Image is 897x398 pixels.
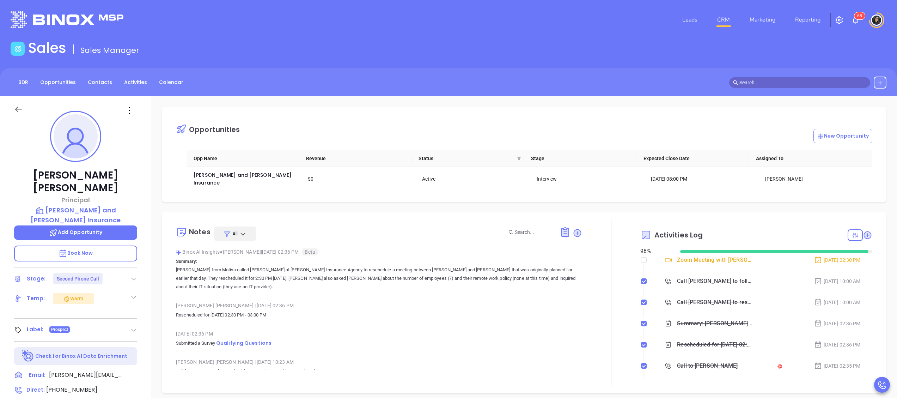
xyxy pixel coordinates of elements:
b: Summary: [176,259,197,264]
a: CRM [714,13,733,27]
p: [PERSON_NAME] [PERSON_NAME] [14,169,137,194]
input: Search... [515,228,552,236]
div: Interview [537,175,641,183]
a: Opportunities [36,77,80,88]
div: Active [422,175,526,183]
div: [PERSON_NAME] [PERSON_NAME] [DATE] 02:36 PM [176,300,582,311]
span: Status [419,155,514,162]
p: Principal [14,195,137,205]
div: [DATE] 02:36 PM [814,320,861,327]
p: Submitted a Survey [176,339,582,348]
span: | [255,303,256,308]
p: [PERSON_NAME] from Motiva called [PERSON_NAME] at [PERSON_NAME] Insurance Agency to reschedule a ... [176,266,582,291]
span: Sales Manager [80,45,139,56]
a: Marketing [747,13,778,27]
span: Email: [29,371,45,380]
span: [PHONE_NUMBER] [46,386,97,394]
a: [PERSON_NAME] and [PERSON_NAME] Insurance [194,171,293,186]
a: Leads [679,13,700,27]
span: Activities Log [654,231,703,239]
div: Opportunities [189,126,240,133]
p: Rescheduled for [DATE] 02:30 PM - 03:00 PM [176,311,582,319]
img: user [871,14,882,26]
span: Prospect [51,326,68,333]
a: BDR [14,77,32,88]
p: New Opportunity [817,132,869,140]
span: filter [517,156,521,161]
span: All [232,230,238,237]
span: 6 [857,13,860,18]
div: [PERSON_NAME] [765,175,869,183]
span: Beta [302,248,317,255]
a: Contacts [84,77,116,88]
div: Zoom Meeting with [PERSON_NAME] [677,255,752,265]
th: Expected Close Date [636,150,749,167]
div: Notes [189,228,210,235]
th: Revenue [299,150,411,167]
span: Add Opportunity [49,229,103,236]
p: Call [PERSON_NAME] to reschedule an appointment that was missed [176,367,582,376]
div: 98 % [640,247,672,255]
img: profile-user [54,114,98,158]
div: Binox AI Insights [PERSON_NAME] | [DATE] 02:36 PM [176,247,582,257]
div: Call to [PERSON_NAME] [677,361,738,371]
div: [DATE] 02:36 PM [176,328,582,339]
th: Stage [524,150,636,167]
a: Calendar [155,77,188,88]
th: Opp Name [187,150,299,167]
div: Stage: [27,273,46,284]
h1: Sales [28,40,66,56]
span: search [733,80,738,85]
span: ● [220,249,223,255]
div: Temp: [27,293,45,304]
div: $0 [308,175,412,183]
div: Second Phone Call [57,273,99,284]
input: Search… [739,79,866,86]
span: Qualifying Questions [216,339,271,346]
div: [DATE] 08:00 PM [651,175,755,183]
div: [DATE] 02:36 PM [814,341,861,349]
th: Assigned To [749,150,861,167]
img: iconSetting [835,16,843,24]
img: iconNotification [851,16,860,24]
p: Check for Binox AI Data Enrichment [35,352,127,360]
div: [PERSON_NAME] [PERSON_NAME] [DATE] 10:23 AM [176,357,582,367]
img: Ai-Enrich-DaqCidB-.svg [22,350,34,362]
div: Call [PERSON_NAME] to reschedule - [PERSON_NAME] [677,297,752,308]
a: Reporting [792,13,823,27]
a: [PERSON_NAME] and [PERSON_NAME] Insurance [14,205,137,225]
img: svg%3e [176,250,181,255]
div: Call [PERSON_NAME] to follow up [677,276,752,287]
div: Summary: [PERSON_NAME] from Motiva called [PERSON_NAME] at [PERSON_NAME] Insurance Agency to resc... [677,318,752,329]
div: Warm [63,294,83,303]
img: logo [11,11,123,28]
span: Book Now [59,249,93,257]
div: [DATE] 02:30 PM [814,256,861,264]
div: [DATE] 02:35 PM [814,362,861,370]
a: Activities [120,77,151,88]
div: [DATE] 10:00 AM [814,298,861,306]
span: [PERSON_NAME][EMAIL_ADDRESS][DOMAIN_NAME] [49,371,123,379]
span: filter [515,153,523,164]
span: Direct : [26,386,45,393]
sup: 68 [854,12,865,19]
span: 8 [860,13,862,18]
span: | [255,359,256,365]
div: Rescheduled for [DATE] 02:30 PM - 03:00 PM [677,339,752,350]
div: Label: [27,324,44,335]
div: [DATE] 10:00 AM [814,277,861,285]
